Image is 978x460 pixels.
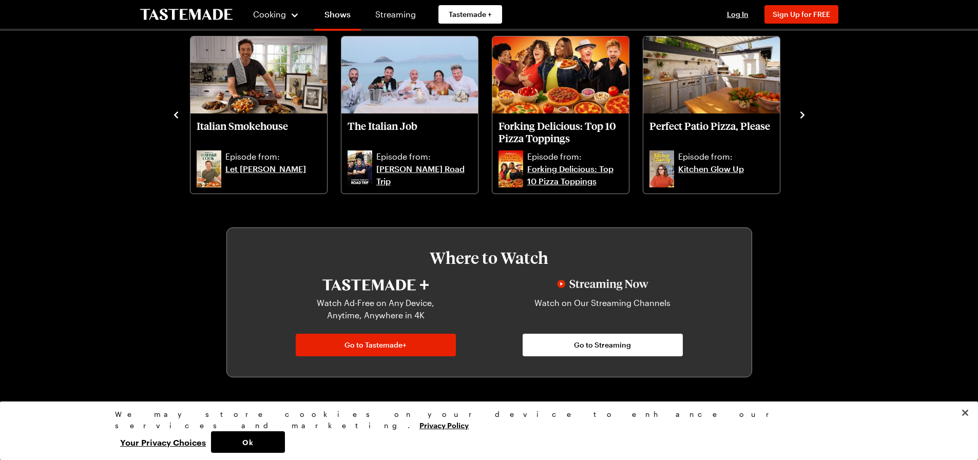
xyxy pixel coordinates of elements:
h3: Where to Watch [258,248,721,267]
p: Perfect Patio Pizza, Please [649,120,774,144]
div: Privacy [115,409,854,453]
button: navigate to previous item [171,108,181,120]
div: 5 / 10 [340,33,491,195]
p: Episode from: [527,150,623,163]
div: 7 / 10 [642,33,793,195]
button: Ok [211,431,285,453]
img: Italian Smokehouse [190,36,327,113]
a: More information about your privacy, opens in a new tab [419,420,469,430]
a: Shows [314,2,361,31]
button: Close [954,401,976,424]
a: Tastemade + [438,5,502,24]
div: 6 / 10 [491,33,642,195]
a: [PERSON_NAME] Road Trip [376,163,472,187]
span: Tastemade + [449,9,492,20]
div: We may store cookies on your device to enhance our services and marketing. [115,409,854,431]
p: Watch Ad-Free on Any Device, Anytime, Anywhere in 4K [302,297,450,321]
span: Go to Streaming [574,340,631,350]
button: Cooking [253,2,300,27]
a: Go to Streaming [523,334,683,356]
div: The Italian Job [341,36,478,194]
button: navigate to next item [797,108,808,120]
p: Episode from: [225,150,321,163]
a: To Tastemade Home Page [140,9,233,21]
a: Let [PERSON_NAME] [225,163,321,187]
p: Italian Smokehouse [197,120,321,144]
p: Forking Delicious: Top 10 Pizza Toppings [498,120,623,144]
a: Kitchen Glow Up [678,163,774,187]
span: Sign Up for FREE [773,10,830,18]
img: Tastemade+ [322,279,429,291]
button: Log In [717,9,758,20]
p: Episode from: [376,150,472,163]
a: Forking Delicious: Top 10 Pizza Toppings [527,163,623,187]
p: Watch on Our Streaming Channels [529,297,677,321]
button: Your Privacy Choices [115,431,211,453]
p: Episode from: [678,150,774,163]
span: Log In [727,10,749,18]
span: Cooking [253,9,286,19]
div: Italian Smokehouse [190,36,327,194]
a: Go to Tastemade+ [296,334,456,356]
div: 4 / 10 [189,33,340,195]
a: Forking Delicious: Top 10 Pizza Toppings [498,120,623,148]
a: The Italian Job [348,120,472,148]
a: Italian Smokehouse [197,120,321,148]
img: Forking Delicious: Top 10 Pizza Toppings [492,36,629,113]
div: Forking Delicious: Top 10 Pizza Toppings [492,36,629,194]
img: Perfect Patio Pizza, Please [643,36,780,113]
img: Streaming [557,279,648,291]
img: The Italian Job [341,36,478,113]
a: Perfect Patio Pizza, Please [649,120,774,148]
button: Sign Up for FREE [764,5,838,24]
div: Perfect Patio Pizza, Please [643,36,780,194]
span: Go to Tastemade+ [344,340,407,350]
p: The Italian Job [348,120,472,144]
